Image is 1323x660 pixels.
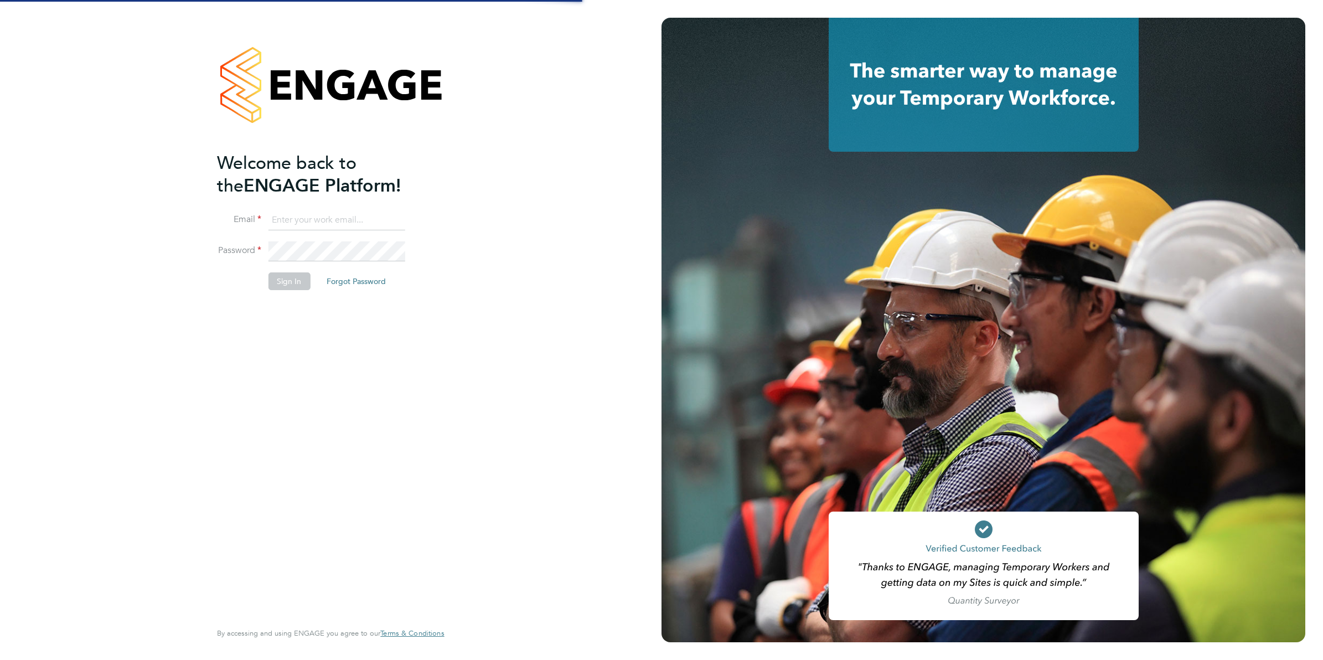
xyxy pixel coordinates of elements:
span: Welcome back to the [217,152,356,197]
h2: ENGAGE Platform! [217,152,433,197]
label: Email [217,214,261,225]
button: Sign In [268,272,310,290]
span: Terms & Conditions [380,628,444,638]
button: Forgot Password [318,272,395,290]
span: By accessing and using ENGAGE you agree to our [217,628,444,638]
input: Enter your work email... [268,210,405,230]
a: Terms & Conditions [380,629,444,638]
label: Password [217,245,261,256]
